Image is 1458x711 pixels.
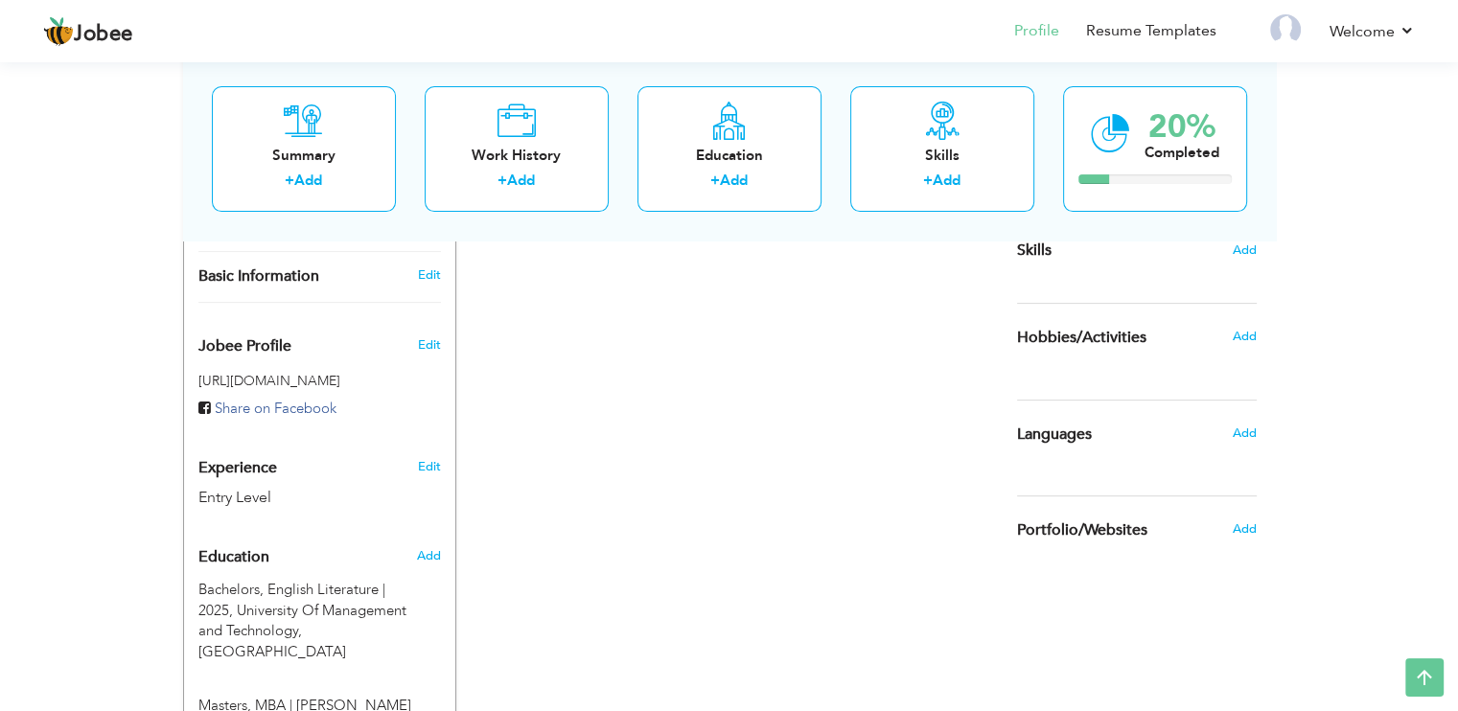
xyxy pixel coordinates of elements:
[1232,328,1256,345] span: Add
[184,317,455,365] div: Enhance your career by creating a custom URL for your Jobee public profile.
[227,146,381,166] div: Summary
[416,547,440,564] span: Add
[417,458,440,475] a: Edit
[1145,143,1219,163] div: Completed
[1017,426,1092,444] span: Languages
[653,146,806,166] div: Education
[294,172,322,191] a: Add
[1270,14,1301,45] img: Profile Img
[198,268,319,286] span: Basic Information
[1003,496,1271,563] div: Share your links of online work
[1003,304,1271,371] div: Share some of your professional and personal interests.
[184,580,455,662] div: Bachelors, 2025
[1232,520,1256,538] span: Add
[43,16,133,47] a: Jobee
[43,16,74,47] img: jobee.io
[440,146,593,166] div: Work History
[417,336,440,354] span: Edit
[1017,400,1257,468] div: Show your familiar languages.
[1233,241,1257,260] span: Add
[1086,20,1216,42] a: Resume Templates
[198,338,291,355] span: Jobee Profile
[198,374,441,388] h5: [URL][DOMAIN_NAME]
[866,146,1019,166] div: Skills
[923,172,933,192] label: +
[720,172,748,191] a: Add
[933,172,960,191] a: Add
[1330,20,1415,43] a: Welcome
[507,172,535,191] a: Add
[74,24,133,45] span: Jobee
[1017,522,1147,539] span: Portfolio/Websites
[417,266,440,284] a: Edit
[710,172,720,192] label: +
[198,580,385,619] span: Bachelors, University Of Management and Technology, 2025
[1017,240,1052,261] span: Skills
[1014,20,1059,42] a: Profile
[198,460,277,477] span: Experience
[1145,111,1219,143] div: 20%
[198,601,406,661] span: University Of Management and Technology, [GEOGRAPHIC_DATA]
[198,487,396,509] div: Entry Level
[198,549,269,566] span: Education
[285,172,294,192] label: +
[1017,330,1146,347] span: Hobbies/Activities
[215,399,336,418] span: Share on Facebook
[498,172,507,192] label: +
[1232,424,1256,442] span: Add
